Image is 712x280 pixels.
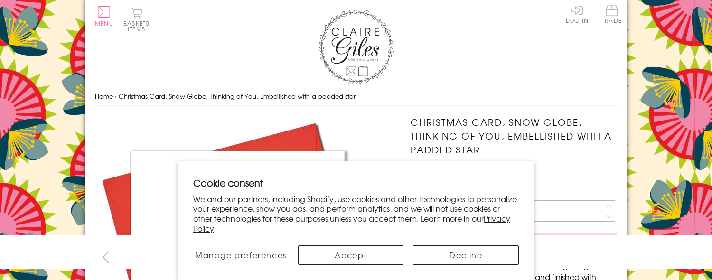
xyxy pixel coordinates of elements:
[193,213,510,234] a: Privacy Policy
[411,115,617,156] h1: Christmas Card, Snow Globe, Thinking of You, Embellished with a padded star
[602,5,622,23] span: Trade
[413,245,519,265] button: Decline
[298,245,404,265] button: Accept
[566,5,589,23] a: Log In
[119,92,356,101] span: Christmas Card, Snow Globe, Thinking of You, Embellished with a padded star
[115,92,117,101] span: ›
[193,176,519,189] h2: Cookie consent
[193,194,519,233] p: We and our partners, including Shopify, use cookies and other technologies to personalize your ex...
[95,246,116,268] button: prev
[195,249,287,261] span: Manage preferences
[95,87,617,106] nav: breadcrumbs
[128,19,150,33] span: 0 items
[193,245,289,265] button: Manage preferences
[123,8,150,32] button: Basket0 items
[95,19,113,28] span: Menu
[95,92,113,101] a: Home
[602,5,622,25] a: Trade
[95,6,113,26] button: Menu
[318,9,394,84] img: Claire Giles Greetings Cards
